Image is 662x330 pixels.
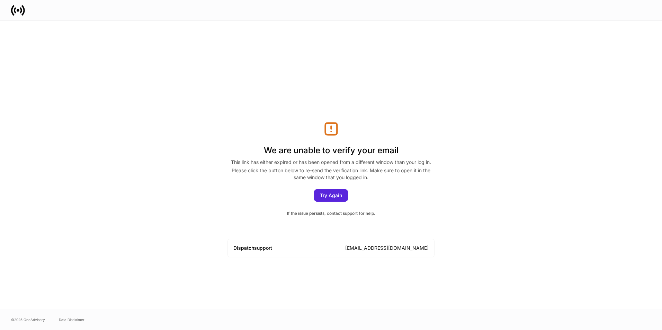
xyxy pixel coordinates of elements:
div: Try Again [320,193,342,198]
button: Try Again [314,189,348,202]
h1: We are unable to verify your email [227,137,435,159]
div: If the issue persists, contact support for help. [227,210,435,217]
a: Data Disclaimer [59,317,84,322]
span: © 2025 OneAdvisory [11,317,45,322]
div: Please click the button below to re-send the verification link. Make sure to open it in the same ... [227,167,435,181]
a: [EMAIL_ADDRESS][DOMAIN_NAME] [345,245,429,251]
div: Dispatch support [233,245,272,251]
div: This link has either expired or has been opened from a different window than your log in. [227,159,435,167]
